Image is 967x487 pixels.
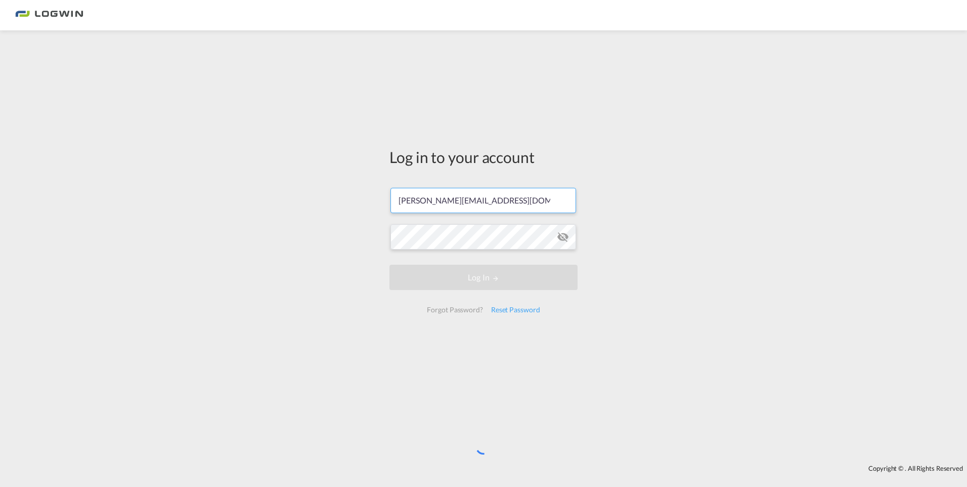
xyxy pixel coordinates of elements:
[487,301,544,319] div: Reset Password
[557,231,569,243] md-icon: icon-eye-off
[15,4,83,27] img: bc73a0e0d8c111efacd525e4c8ad7d32.png
[390,188,576,213] input: Enter email/phone number
[423,301,487,319] div: Forgot Password?
[389,146,578,168] div: Log in to your account
[389,265,578,290] button: LOGIN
